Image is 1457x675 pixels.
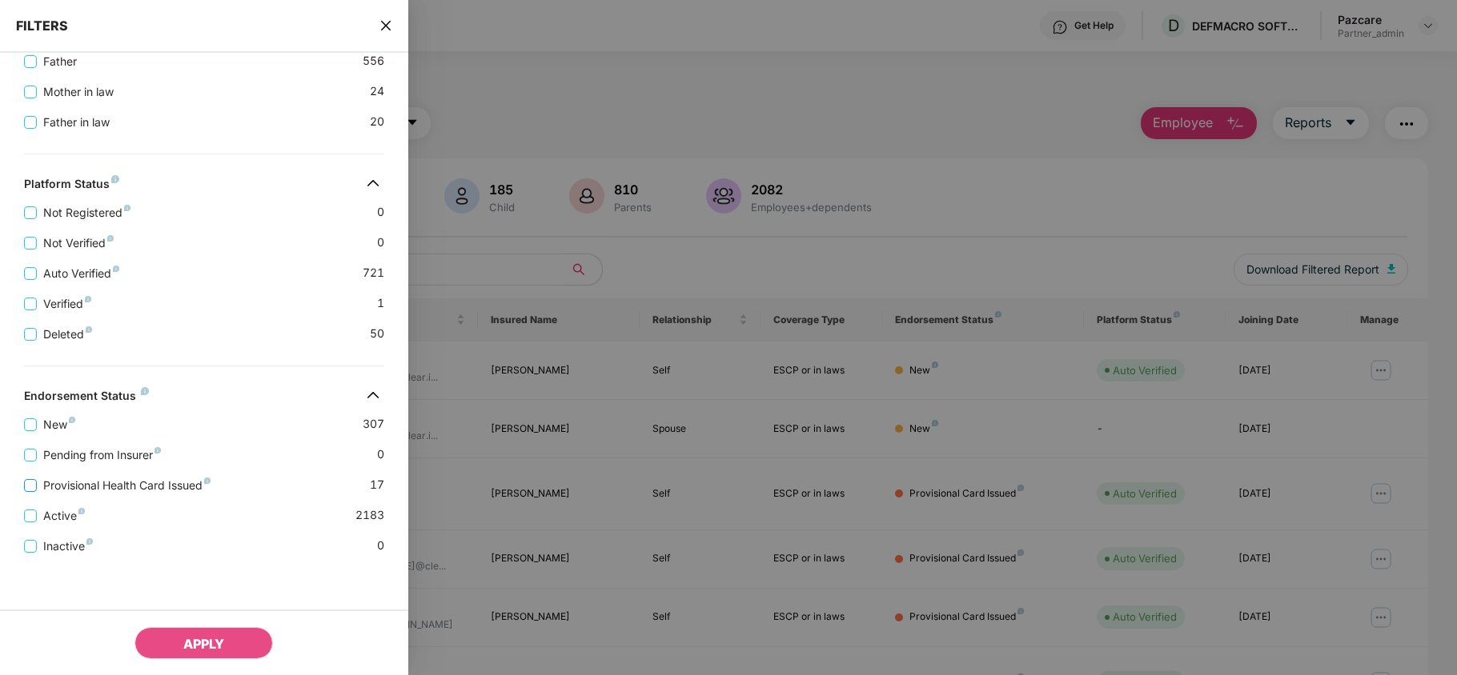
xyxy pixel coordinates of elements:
[37,114,116,131] span: Father in law
[363,52,384,70] span: 556
[37,326,98,343] span: Deleted
[107,235,114,242] img: svg+xml;base64,PHN2ZyB4bWxucz0iaHR0cDovL3d3dy53My5vcmcvMjAwMC9zdmciIHdpZHRoPSI4IiBoZWlnaHQ9IjgiIH...
[37,507,91,525] span: Active
[37,204,137,222] span: Not Registered
[37,53,83,70] span: Father
[78,508,85,514] img: svg+xml;base64,PHN2ZyB4bWxucz0iaHR0cDovL3d3dy53My5vcmcvMjAwMC9zdmciIHdpZHRoPSI4IiBoZWlnaHQ9IjgiIH...
[370,325,384,343] span: 50
[16,18,68,34] span: FILTERS
[377,294,384,313] span: 1
[183,636,224,652] span: APPLY
[155,447,161,453] img: svg+xml;base64,PHN2ZyB4bWxucz0iaHR0cDovL3d3dy53My5vcmcvMjAwMC9zdmciIHdpZHRoPSI4IiBoZWlnaHQ9IjgiIH...
[370,476,384,494] span: 17
[37,234,120,252] span: Not Verified
[24,389,149,408] div: Endorsement Status
[69,417,75,423] img: svg+xml;base64,PHN2ZyB4bWxucz0iaHR0cDovL3d3dy53My5vcmcvMjAwMC9zdmciIHdpZHRoPSI4IiBoZWlnaHQ9IjgiIH...
[363,264,384,282] span: 721
[124,205,130,211] img: svg+xml;base64,PHN2ZyB4bWxucz0iaHR0cDovL3d3dy53My5vcmcvMjAwMC9zdmciIHdpZHRoPSI4IiBoZWlnaHQ9IjgiIH...
[377,537,384,555] span: 0
[85,296,91,302] img: svg+xml;base64,PHN2ZyB4bWxucz0iaHR0cDovL3d3dy53My5vcmcvMjAwMC9zdmciIHdpZHRoPSI4IiBoZWlnaHQ9IjgiIH...
[370,113,384,131] span: 20
[363,415,384,433] span: 307
[37,477,217,494] span: Provisional Health Card Issued
[37,537,99,555] span: Inactive
[37,295,98,313] span: Verified
[113,266,119,272] img: svg+xml;base64,PHN2ZyB4bWxucz0iaHR0cDovL3d3dy53My5vcmcvMjAwMC9zdmciIHdpZHRoPSI4IiBoZWlnaHQ9IjgiIH...
[360,382,386,408] img: svg+xml;base64,PHN2ZyB4bWxucz0iaHR0cDovL3d3dy53My5vcmcvMjAwMC9zdmciIHdpZHRoPSIzMiIgaGVpZ2h0PSIzMi...
[204,477,211,484] img: svg+xml;base64,PHN2ZyB4bWxucz0iaHR0cDovL3d3dy53My5vcmcvMjAwMC9zdmciIHdpZHRoPSI4IiBoZWlnaHQ9IjgiIH...
[37,446,167,464] span: Pending from Insurer
[134,627,273,659] button: APPLY
[37,416,82,433] span: New
[377,234,384,252] span: 0
[377,203,384,222] span: 0
[355,506,384,525] span: 2183
[377,445,384,464] span: 0
[370,82,384,101] span: 24
[37,83,120,101] span: Mother in law
[86,326,92,333] img: svg+xml;base64,PHN2ZyB4bWxucz0iaHR0cDovL3d3dy53My5vcmcvMjAwMC9zdmciIHdpZHRoPSI4IiBoZWlnaHQ9IjgiIH...
[86,538,93,545] img: svg+xml;base64,PHN2ZyB4bWxucz0iaHR0cDovL3d3dy53My5vcmcvMjAwMC9zdmciIHdpZHRoPSI4IiBoZWlnaHQ9IjgiIH...
[24,177,119,196] div: Platform Status
[111,175,119,183] img: svg+xml;base64,PHN2ZyB4bWxucz0iaHR0cDovL3d3dy53My5vcmcvMjAwMC9zdmciIHdpZHRoPSI4IiBoZWlnaHQ9IjgiIH...
[360,170,386,196] img: svg+xml;base64,PHN2ZyB4bWxucz0iaHR0cDovL3d3dy53My5vcmcvMjAwMC9zdmciIHdpZHRoPSIzMiIgaGVpZ2h0PSIzMi...
[379,18,392,34] span: close
[37,265,126,282] span: Auto Verified
[141,387,149,395] img: svg+xml;base64,PHN2ZyB4bWxucz0iaHR0cDovL3d3dy53My5vcmcvMjAwMC9zdmciIHdpZHRoPSI4IiBoZWlnaHQ9IjgiIH...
